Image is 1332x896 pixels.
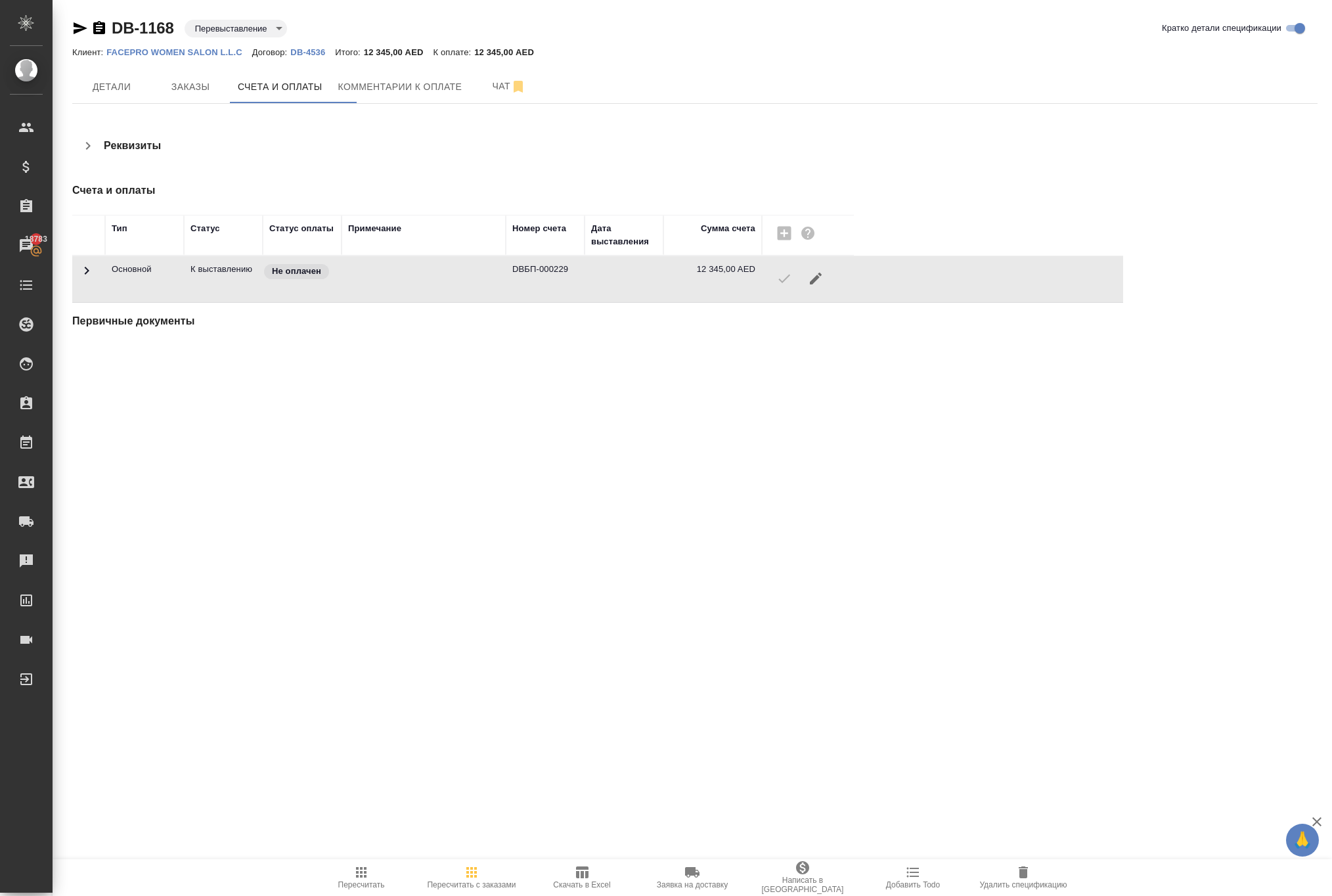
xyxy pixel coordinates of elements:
[335,47,363,57] p: Итого:
[17,233,55,246] span: 18783
[106,46,252,57] a: FACEPRO WOMEN SALON L.L.C
[506,256,585,302] td: DBБП-000229
[191,23,271,34] button: Перевыставление
[112,222,127,235] div: Тип
[858,859,968,896] button: Добавить Todo
[306,859,416,896] button: Пересчитать
[527,859,637,896] button: Скачать в Excel
[159,79,222,95] span: Заказы
[112,19,174,37] a: DB-1168
[72,183,902,198] h4: Счета и оплаты
[72,20,88,36] button: Скопировать ссылку для ЯМессенджера
[512,222,566,235] div: Номер счета
[968,859,1078,896] button: Удалить спецификацию
[474,47,544,57] p: 12 345,00 AED
[637,859,747,896] button: Заявка на доставку
[105,256,184,302] td: Основной
[510,79,526,95] svg: Отписаться
[290,47,335,57] p: DB-4536
[1291,826,1314,854] span: 🙏
[190,222,220,235] div: Статус
[72,313,902,329] h4: Первичные документы
[755,876,850,894] span: Написать в [GEOGRAPHIC_DATA]
[663,256,762,302] td: 12 345,00 AED
[1286,824,1319,857] button: 🙏
[185,20,287,37] div: Перевыставление
[338,880,385,889] span: Пересчитать
[106,47,252,57] p: FACEPRO WOMEN SALON L.L.C
[427,880,516,889] span: Пересчитать с заказами
[348,222,401,235] div: Примечание
[657,880,728,889] span: Заявка на доставку
[79,271,95,280] span: Toggle Row Expanded
[3,229,49,262] a: 18783
[269,222,334,235] div: Статус оплаты
[433,47,474,57] p: К оплате:
[91,20,107,36] button: Скопировать ссылку
[477,78,541,95] span: Чат
[104,138,161,154] h4: Реквизиты
[1162,22,1281,35] span: Кратко детали спецификации
[553,880,610,889] span: Скачать в Excel
[416,859,527,896] button: Пересчитать с заказами
[591,222,657,248] div: Дата выставления
[290,46,335,57] a: DB-4536
[72,47,106,57] p: Клиент:
[800,263,832,294] button: Редактировать
[701,222,755,235] div: Сумма счета
[80,79,143,95] span: Детали
[979,880,1067,889] span: Удалить спецификацию
[190,263,256,276] p: Счет отправлен к выставлению в ардеп, но в 1С не выгружен еще, разблокировать можно только на сто...
[252,47,291,57] p: Договор:
[272,265,321,278] p: Не оплачен
[747,859,858,896] button: Написать в [GEOGRAPHIC_DATA]
[238,79,322,95] span: Счета и оплаты
[886,880,940,889] span: Добавить Todo
[338,79,462,95] span: Комментарии к оплате
[364,47,433,57] p: 12 345,00 AED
